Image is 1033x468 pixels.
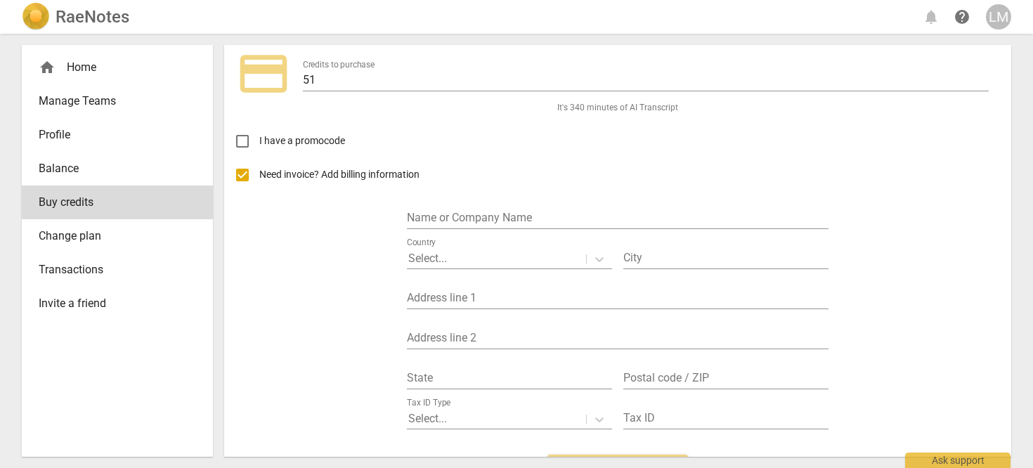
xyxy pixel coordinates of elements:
a: Manage Teams [22,84,213,118]
a: Invite a friend [22,287,213,320]
h2: RaeNotes [56,7,129,27]
div: Ask support [905,453,1011,468]
span: I have a promocode [259,134,345,148]
span: help [954,8,970,25]
button: LM [986,4,1011,30]
span: Balance [39,160,185,177]
span: credit_card [235,46,292,102]
p: Select... [408,410,447,427]
a: Change plan [22,219,213,253]
span: Buy credits [39,194,185,211]
span: Need invoice? Add billing information [259,167,422,182]
span: home [39,59,56,76]
label: Tax ID Type [407,398,450,407]
span: Manage Teams [39,93,185,110]
a: LogoRaeNotes [22,3,129,31]
p: Select... [408,250,447,266]
a: Balance [22,152,213,186]
a: Transactions [22,253,213,287]
span: Transactions [39,261,185,278]
span: It's 340 minutes of AI Transcript [557,102,678,114]
div: Home [39,59,185,76]
a: Help [949,4,975,30]
a: Buy credits [22,186,213,219]
a: Profile [22,118,213,152]
div: Home [22,51,213,84]
img: Logo [22,3,50,31]
label: Credits to purchase [303,60,375,69]
span: Profile [39,126,185,143]
label: Country [407,238,436,247]
span: Change plan [39,228,185,245]
span: Invite a friend [39,295,185,312]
